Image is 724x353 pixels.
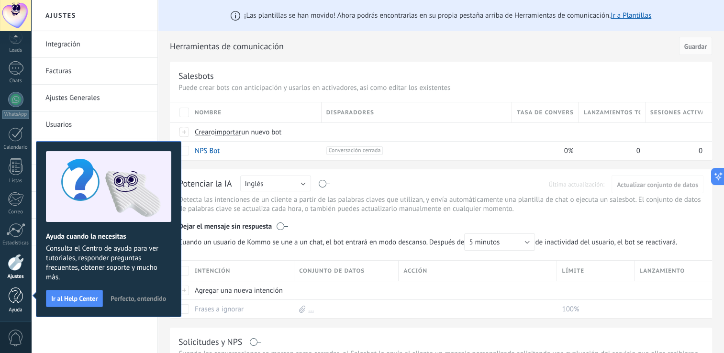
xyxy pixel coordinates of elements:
[326,146,383,155] span: Conversación cerrada
[106,291,170,306] button: Perfecto, entendido
[2,110,29,119] div: WhatsApp
[2,178,30,184] div: Listas
[31,31,157,58] li: Integración
[684,43,707,50] span: Guardar
[517,108,573,117] span: Tasa de conversión
[512,142,574,160] div: 0%
[326,108,374,117] span: Disparadores
[178,215,703,233] div: Dejar el mensaje sin respuesta
[211,128,215,137] span: o
[31,111,157,138] li: Usuarios
[2,78,30,84] div: Chats
[45,58,148,85] a: Facturas
[650,108,702,117] span: Sesiones activas
[31,85,157,111] li: Ajustes Generales
[45,138,148,165] a: Plantillas
[195,266,230,276] span: Intención
[195,108,222,117] span: Nombre
[469,238,500,247] span: 5 minutos
[178,195,703,213] p: Detecta las intenciones de un cliente a partir de las palabras claves que utilizan, y envía autom...
[464,233,535,251] button: 5 minutos
[403,266,427,276] span: Acción
[245,179,264,188] span: Inglés
[178,233,682,251] span: de inactividad del usuario, el bot se reactivará.
[2,240,30,246] div: Estadísticas
[646,142,702,160] div: 0
[178,70,214,81] div: Salesbots
[195,146,220,155] a: NPS Bot
[45,111,148,138] a: Usuarios
[178,233,535,251] span: Cuando un usuario de Kommo se une a un chat, el bot entrará en modo descanso. Después de
[241,128,281,137] span: un nuevo bot
[31,58,157,85] li: Facturas
[562,305,579,314] span: 100%
[639,266,685,276] span: Lanzamiento
[679,37,712,55] button: Guardar
[244,11,651,20] span: ¡Las plantillas se han movido! Ahora podrás encontrarlas en su propia pestaña arriba de Herramien...
[45,31,148,58] a: Integración
[557,300,630,318] div: 100%
[215,128,242,137] span: importar
[111,295,166,302] span: Perfecto, entendido
[45,85,148,111] a: Ajustes Generales
[636,146,640,155] span: 0
[564,146,574,155] span: 0%
[46,232,171,241] h2: Ayuda cuando la necesitas
[190,281,290,299] div: Agregar una nueva intención
[2,144,30,151] div: Calendario
[583,108,640,117] span: Lanzamientos totales
[195,305,244,314] a: Frases a ignorar
[51,295,98,302] span: Ir al Help Center
[2,274,30,280] div: Ajustes
[170,37,676,56] h2: Herramientas de comunicación
[178,83,703,92] p: Puede crear bots con anticipación y usarlos en activadores, así como editar los existentes
[240,176,311,191] button: Inglés
[178,336,242,347] div: Solicitudes y NPS
[308,305,314,314] a: ...
[195,128,211,137] span: Crear
[46,290,103,307] button: Ir al Help Center
[611,11,651,20] a: Ir a Plantillas
[299,266,365,276] span: Conjunto de datos
[579,142,640,160] div: 0
[699,146,702,155] span: 0
[178,178,232,190] div: Potenciar la IA
[2,47,30,54] div: Leads
[562,266,584,276] span: Límite
[2,209,30,215] div: Correo
[31,138,157,165] li: Plantillas
[46,244,171,282] span: Consulta el Centro de ayuda para ver tutoriales, responder preguntas frecuentes, obtener soporte ...
[2,307,30,313] div: Ayuda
